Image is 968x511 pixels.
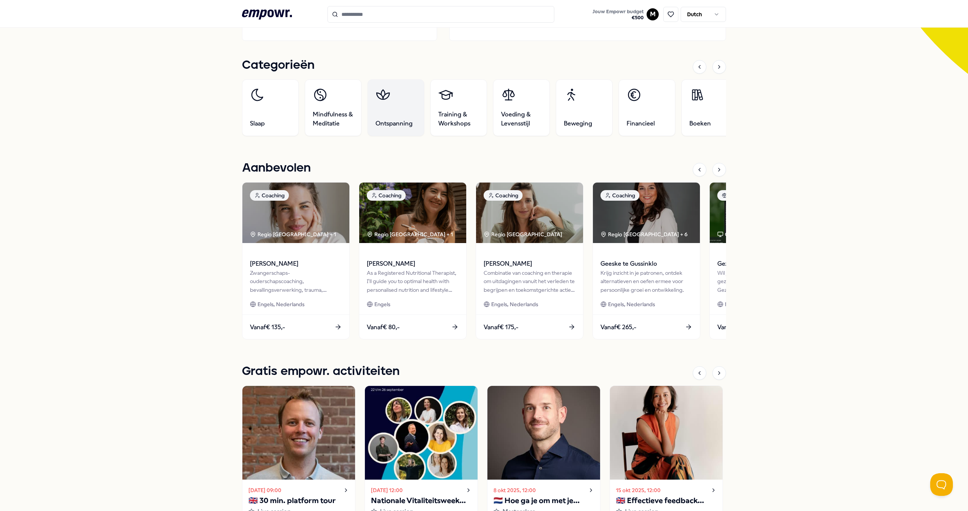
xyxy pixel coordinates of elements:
[491,300,538,308] span: Engels, Nederlands
[619,79,675,136] a: Financieel
[930,473,953,496] iframe: Help Scout Beacon - Open
[717,322,752,332] span: Vanaf € 170,-
[359,182,467,339] a: package imageCoachingRegio [GEOGRAPHIC_DATA] + 1[PERSON_NAME]As a Registered Nutritional Therapis...
[710,183,817,243] img: package image
[313,110,354,128] span: Mindfulness & Meditatie
[501,110,542,128] span: Voeding & Levensstijl
[258,300,304,308] span: Engels, Nederlands
[371,495,472,507] p: Nationale Vitaliteitsweek 2025
[593,182,700,339] a: package imageCoachingRegio [GEOGRAPHIC_DATA] + 6Geeske te GussinkloKrijg inzicht in je patronen, ...
[556,79,613,136] a: Beweging
[493,486,536,494] time: 8 okt 2025, 12:00
[717,269,809,294] div: Wil je weten hoe het écht met je gezondheid gaat? De Gezondheidscheck meet 18 biomarkers voor een...
[327,6,554,23] input: Search for products, categories or subcategories
[484,230,563,238] div: Regio [GEOGRAPHIC_DATA]
[438,110,479,128] span: Training & Workshops
[608,300,655,308] span: Engels, Nederlands
[589,6,647,22] a: Jouw Empowr budget€500
[250,190,289,201] div: Coaching
[476,183,583,243] img: package image
[250,259,342,269] span: [PERSON_NAME]
[365,386,478,480] img: activity image
[717,190,785,201] div: Voeding & Levensstijl
[242,159,311,178] h1: Aanbevolen
[709,182,817,339] a: package imageVoeding & LevensstijlOnlineGezondheidscheck CompleetWil je weten hoe het écht met je...
[647,8,659,20] button: M
[242,182,350,339] a: package imageCoachingRegio [GEOGRAPHIC_DATA] + 1[PERSON_NAME]Zwangerschaps- ouderschapscoaching, ...
[374,300,390,308] span: Engels
[717,230,741,238] div: Online
[484,269,576,294] div: Combinatie van coaching en therapie om uitdagingen vanuit het verleden te begrijpen en toekomstge...
[493,79,550,136] a: Voeding & Levensstijl
[627,119,655,128] span: Financieel
[367,190,406,201] div: Coaching
[593,15,644,21] span: € 500
[717,259,809,269] span: Gezondheidscheck Compleet
[250,269,342,294] div: Zwangerschaps- ouderschapscoaching, bevallingsverwerking, trauma, (prik)angst & stresscoaching.
[689,119,711,128] span: Boeken
[493,495,594,507] p: 🇳🇱 Hoe ga je om met je innerlijke criticus?
[367,259,459,269] span: [PERSON_NAME]
[242,79,299,136] a: Slaap
[593,9,644,15] span: Jouw Empowr budget
[371,486,403,494] time: [DATE] 12:00
[242,362,400,381] h1: Gratis empowr. activiteiten
[593,183,700,243] img: package image
[600,322,636,332] span: Vanaf € 265,-
[242,56,315,75] h1: Categorieën
[359,183,466,243] img: package image
[367,269,459,294] div: As a Registered Nutritional Therapist, I'll guide you to optimal health with personalised nutriti...
[725,300,753,308] span: Nederlands
[367,230,453,238] div: Regio [GEOGRAPHIC_DATA] + 1
[600,269,692,294] div: Krijg inzicht in je patronen, ontdek alternatieven en oefen ermee voor persoonlijke groei en ontw...
[430,79,487,136] a: Training & Workshops
[242,183,349,243] img: package image
[368,79,424,136] a: Ontspanning
[487,386,600,480] img: activity image
[250,230,336,238] div: Regio [GEOGRAPHIC_DATA] + 1
[484,190,523,201] div: Coaching
[367,322,400,332] span: Vanaf € 80,-
[248,495,349,507] p: 🇬🇧 30 min. platform tour
[375,119,413,128] span: Ontspanning
[242,386,355,480] img: activity image
[600,190,639,201] div: Coaching
[484,322,518,332] span: Vanaf € 175,-
[616,495,717,507] p: 🇬🇧 Effectieve feedback geven en ontvangen
[600,230,687,238] div: Regio [GEOGRAPHIC_DATA] + 6
[591,7,645,22] button: Jouw Empowr budget€500
[248,486,281,494] time: [DATE] 09:00
[610,386,723,480] img: activity image
[564,119,592,128] span: Beweging
[250,119,265,128] span: Slaap
[600,259,692,269] span: Geeske te Gussinklo
[681,79,738,136] a: Boeken
[250,322,285,332] span: Vanaf € 135,-
[616,486,661,494] time: 15 okt 2025, 12:00
[476,182,583,339] a: package imageCoachingRegio [GEOGRAPHIC_DATA] [PERSON_NAME]Combinatie van coaching en therapie om ...
[305,79,361,136] a: Mindfulness & Meditatie
[484,259,576,269] span: [PERSON_NAME]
